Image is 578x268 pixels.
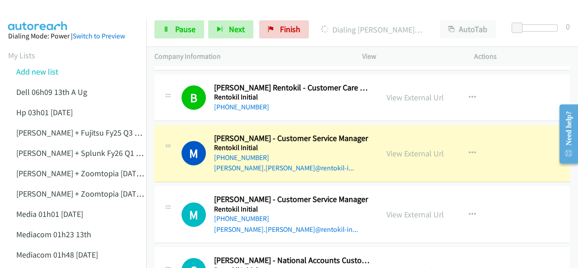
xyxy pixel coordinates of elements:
[474,51,570,62] p: Actions
[516,24,558,32] div: Delay between calls (in seconds)
[214,255,370,266] h2: [PERSON_NAME] - National Accounts Customer Service Manager
[566,20,570,33] div: 0
[229,24,245,34] span: Next
[214,93,370,102] h5: Rentokil Initial
[440,20,496,38] button: AutoTab
[154,20,204,38] a: Pause
[387,209,444,220] a: View External Url
[16,148,190,158] a: [PERSON_NAME] + Splunk Fy26 Q1 Cs O11 Y Loc Au
[73,32,125,40] a: Switch to Preview
[16,66,58,77] a: Add new list
[8,31,138,42] div: Dialing Mode: Power |
[182,141,206,165] h1: M
[280,24,300,34] span: Finish
[214,103,269,111] a: [PHONE_NUMBER]
[154,51,346,62] p: Company Information
[16,127,239,138] a: [PERSON_NAME] + Fujitsu Fy25 Q3 Hybrid It Uvance Nz Only (Gov)
[214,214,269,223] a: [PHONE_NUMBER]
[214,83,370,93] h2: [PERSON_NAME] Rentokil - Customer Care Manager
[214,205,370,214] h5: Rentokil Initial
[16,107,73,118] a: Hp 03h01 [DATE]
[362,51,458,62] p: View
[16,87,87,97] a: Dell 06h09 13th A Ug
[214,164,354,172] a: [PERSON_NAME].[PERSON_NAME]@rentokil-i...
[214,153,269,162] a: [PHONE_NUMBER]
[8,50,35,61] a: My Lists
[214,143,370,152] h5: Rentokil Initial
[214,225,358,234] a: [PERSON_NAME].[PERSON_NAME]@rentokil-in...
[16,209,83,219] a: Media 01h01 [DATE]
[16,168,172,179] a: [PERSON_NAME] + Zoomtopia [DATE] Anz (1)2
[16,229,91,240] a: Mediacom 01h23 13th
[387,148,444,159] a: View External Url
[214,133,370,144] h2: [PERSON_NAME] - Customer Service Manager
[214,194,370,205] h2: [PERSON_NAME] - Customer Service Manager
[387,92,444,103] a: View External Url
[182,202,206,227] h1: M
[182,202,206,227] div: The call is yet to be attempted
[16,188,181,199] a: [PERSON_NAME] + Zoomtopia [DATE] Anz [DATE]
[259,20,309,38] a: Finish
[208,20,253,38] button: Next
[182,85,206,110] h1: B
[175,24,196,34] span: Pause
[16,249,98,260] a: Mediacom 01h48 [DATE]
[321,24,424,36] p: Dialing [PERSON_NAME] - Customer Service Manager
[552,98,578,170] iframe: Resource Center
